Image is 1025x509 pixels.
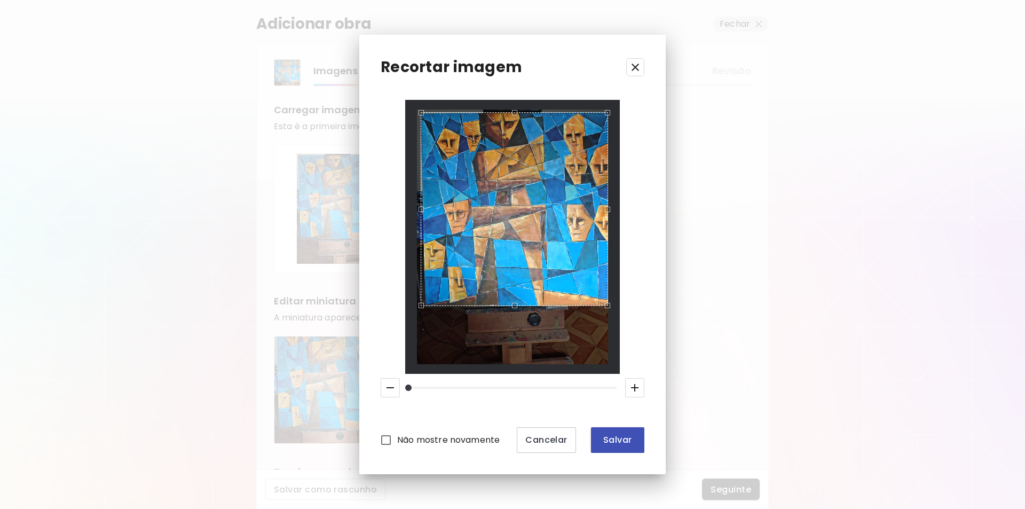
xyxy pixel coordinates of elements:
[517,427,576,453] button: Cancelar
[397,434,500,447] span: Não mostre novamente
[600,434,636,445] span: Salvar
[381,56,522,79] p: Recortar imagem
[525,434,567,445] span: Cancelar
[421,112,608,306] div: Use the arrow keys to move the crop selection area
[417,109,608,364] img: CropImage
[591,427,644,453] button: Salvar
